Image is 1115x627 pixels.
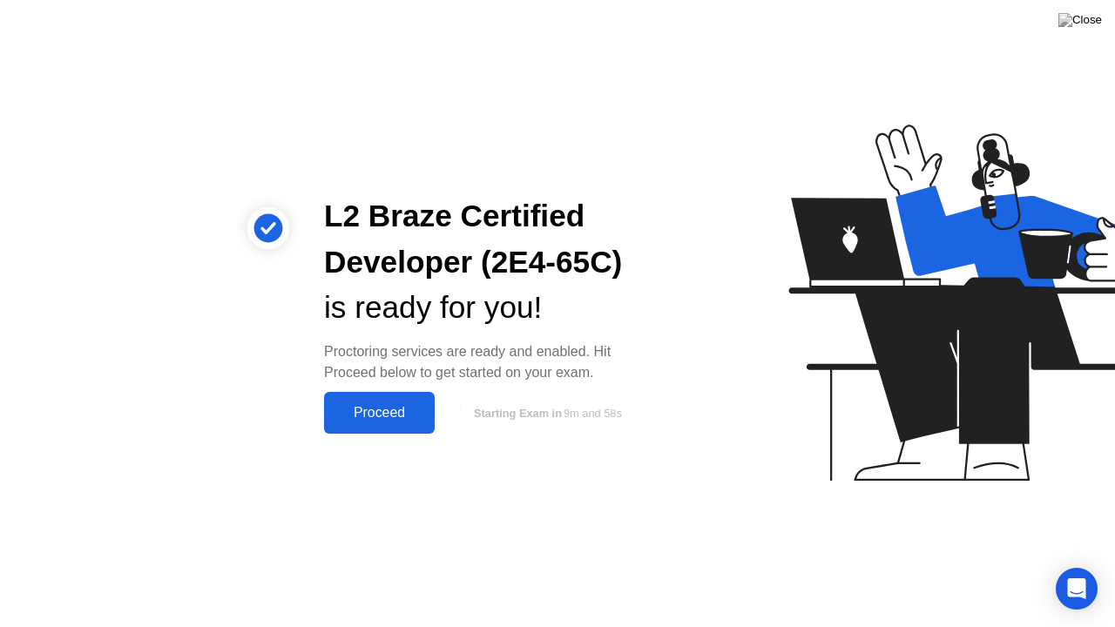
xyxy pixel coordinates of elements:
div: Open Intercom Messenger [1056,568,1098,610]
div: Proceed [329,405,429,421]
img: Close [1058,13,1102,27]
button: Proceed [324,392,435,434]
div: Proctoring services are ready and enabled. Hit Proceed below to get started on your exam. [324,341,648,383]
div: is ready for you! [324,285,648,331]
button: Starting Exam in9m and 58s [443,396,648,429]
div: L2 Braze Certified Developer (2E4-65C) [324,193,648,286]
span: 9m and 58s [564,407,622,420]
